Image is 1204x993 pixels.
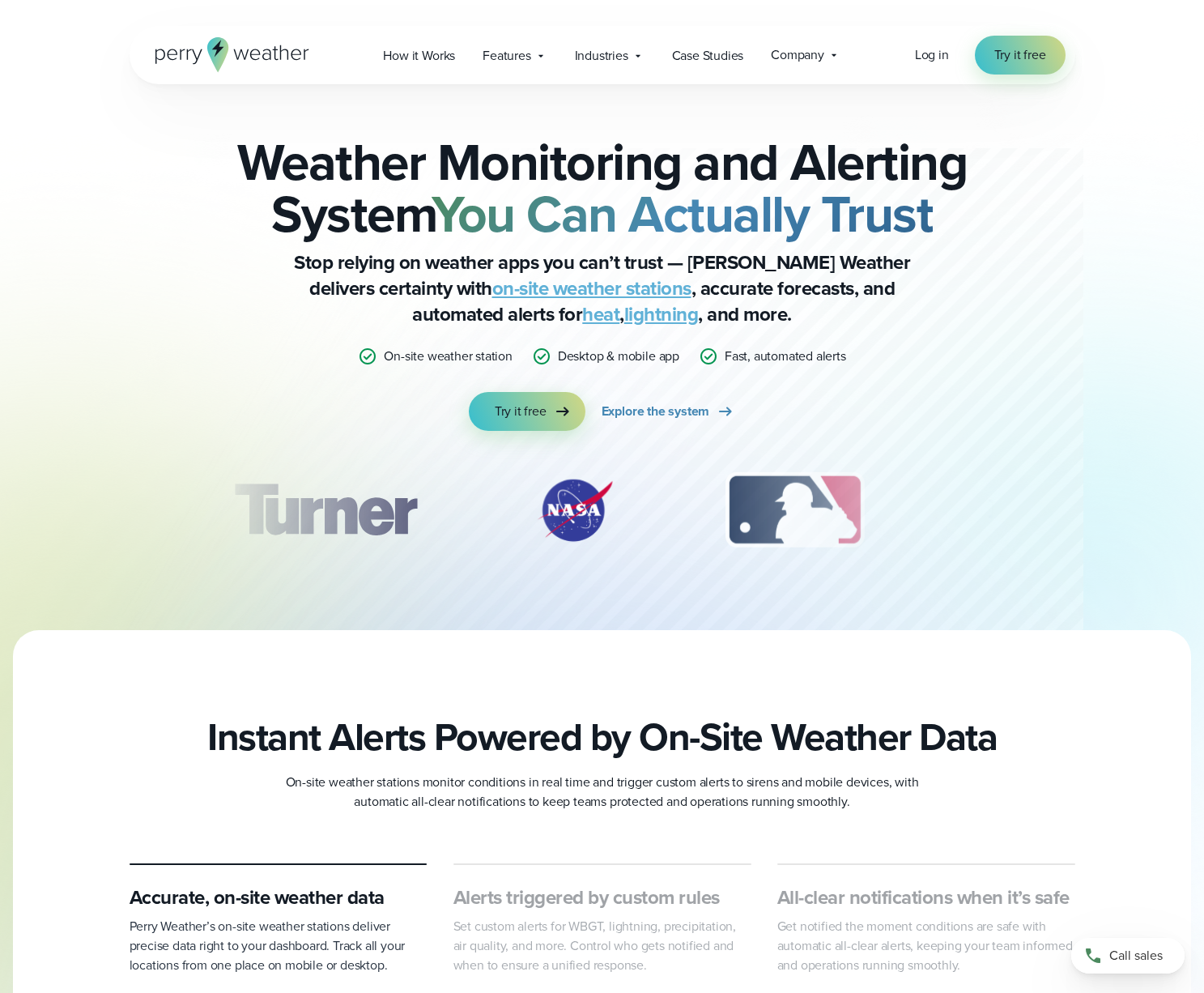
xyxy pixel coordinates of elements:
span: Company [771,45,824,65]
p: Desktop & mobile app [558,347,679,366]
p: Fast, automated alerts [725,347,846,366]
div: 2 of 12 [518,470,632,551]
h2: Weather Monitoring and Alerting System [211,136,994,240]
a: Log in [915,45,949,65]
span: Call sales [1109,946,1163,965]
img: MLB.svg [709,470,880,551]
p: On-site weather station [384,347,512,366]
img: PGA.svg [958,470,1087,551]
h3: Accurate, on-site weather data [130,884,428,910]
div: 4 of 12 [958,470,1087,551]
a: Call sales [1071,938,1185,974]
span: Explore the system [602,402,709,421]
a: on-site weather stations [492,274,691,303]
strong: You Can Actually Trust [432,176,933,252]
span: Features [483,46,530,66]
div: slideshow [211,470,994,559]
h3: All-clear notifications when it’s safe [777,884,1075,910]
span: How it Works [383,46,455,66]
a: Explore the system [602,392,735,431]
a: Try it free [469,392,585,431]
img: Turner-Construction_1.svg [210,470,440,551]
p: Set custom alerts for WBGT, lightning, precipitation, air quality, and more. Control who gets not... [453,917,751,975]
p: Get notified the moment conditions are safe with automatic all-clear alerts, keeping your team in... [777,917,1075,975]
a: How it Works [369,39,469,72]
p: On-site weather stations monitor conditions in real time and trigger custom alerts to sirens and ... [279,773,926,812]
span: Industries [575,46,628,66]
img: NASA.svg [518,470,632,551]
p: Stop relying on weather apps you can’t trust — [PERSON_NAME] Weather delivers certainty with , ac... [279,249,926,327]
a: Try it free [975,36,1066,75]
p: Perry Weather’s on-site weather stations deliver precise data right to your dashboard. Track all ... [130,917,428,975]
h3: Alerts triggered by custom rules [453,884,751,910]
h2: Instant Alerts Powered by On-Site Weather Data [207,714,997,760]
div: 3 of 12 [709,470,880,551]
a: heat [582,300,619,329]
div: 1 of 12 [210,470,440,551]
a: Case Studies [658,39,758,72]
a: lightning [624,300,699,329]
span: Try it free [994,45,1046,65]
span: Try it free [495,402,547,421]
span: Case Studies [672,46,744,66]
